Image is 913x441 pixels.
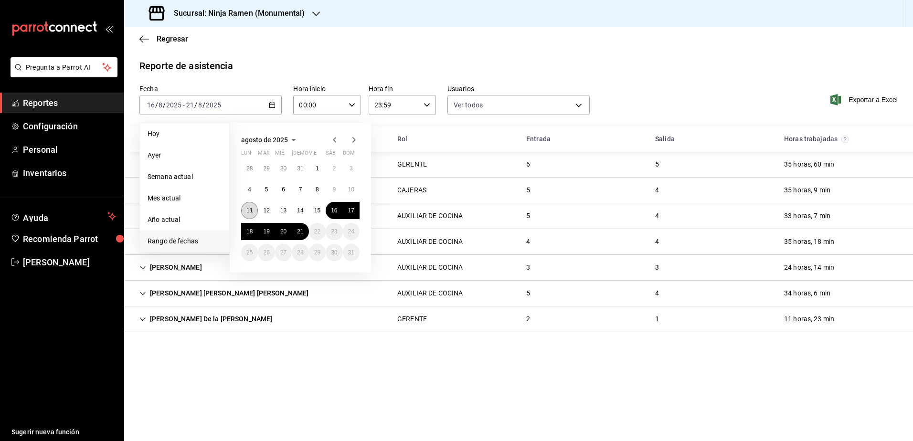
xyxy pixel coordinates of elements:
div: Reporte de asistencia [139,59,233,73]
div: AUXILIAR DE COCINA [397,262,463,273]
div: Cell [132,259,210,276]
button: 8 de agosto de 2025 [309,181,326,198]
span: Ver todos [454,100,483,110]
div: Cell [776,156,842,173]
abbr: 18 de agosto de 2025 [246,228,253,235]
span: Regresar [157,34,188,43]
span: Año actual [148,215,222,225]
button: 20 de agosto de 2025 [275,223,292,240]
div: AUXILIAR DE COCINA [397,237,463,247]
button: Exportar a Excel [832,94,898,105]
button: 2 de agosto de 2025 [326,160,342,177]
div: Cell [132,181,210,199]
button: 10 de agosto de 2025 [343,181,360,198]
abbr: 28 de julio de 2025 [246,165,253,172]
h3: Sucursal: Ninja Ramen (Monumental) [166,8,305,19]
abbr: 29 de julio de 2025 [263,165,269,172]
button: 4 de agosto de 2025 [241,181,258,198]
span: Inventarios [23,167,116,179]
div: GERENTE [397,314,427,324]
button: 24 de agosto de 2025 [343,223,360,240]
span: Hoy [148,129,222,139]
abbr: 30 de agosto de 2025 [331,249,337,256]
div: Cell [648,233,667,251]
button: 1 de agosto de 2025 [309,160,326,177]
button: 7 de agosto de 2025 [292,181,308,198]
div: Cell [390,156,435,173]
button: 31 de agosto de 2025 [343,244,360,261]
div: Row [124,306,913,332]
div: Cell [519,233,538,251]
button: 12 de agosto de 2025 [258,202,275,219]
abbr: 12 de agosto de 2025 [263,207,269,214]
span: Mes actual [148,193,222,203]
abbr: 15 de agosto de 2025 [314,207,320,214]
abbr: 7 de agosto de 2025 [299,186,302,193]
abbr: 11 de agosto de 2025 [246,207,253,214]
div: Cell [390,181,434,199]
abbr: lunes [241,150,251,160]
button: 11 de agosto de 2025 [241,202,258,219]
div: Head [124,126,913,152]
span: Rango de fechas [148,236,222,246]
button: 27 de agosto de 2025 [275,244,292,261]
span: Ayuda [23,210,104,222]
button: 29 de julio de 2025 [258,160,275,177]
span: Reportes [23,96,116,109]
div: Cell [132,310,280,328]
abbr: 5 de agosto de 2025 [265,186,268,193]
div: Cell [648,181,667,199]
div: CAJERAS [397,185,426,195]
div: Cell [776,284,838,302]
button: 17 de agosto de 2025 [343,202,360,219]
div: Cell [132,156,210,173]
button: 29 de agosto de 2025 [309,244,326,261]
div: Cell [519,181,538,199]
div: Cell [776,310,842,328]
button: 28 de agosto de 2025 [292,244,308,261]
div: Cell [776,181,838,199]
abbr: 31 de julio de 2025 [297,165,303,172]
button: agosto de 2025 [241,134,299,146]
div: Container [124,126,913,332]
button: 25 de agosto de 2025 [241,244,258,261]
abbr: domingo [343,150,355,160]
abbr: 16 de agosto de 2025 [331,207,337,214]
div: Cell [519,207,538,225]
span: Personal [23,143,116,156]
div: Row [124,178,913,203]
div: Cell [648,284,667,302]
button: 3 de agosto de 2025 [343,160,360,177]
div: Cell [648,207,667,225]
input: -- [198,101,202,109]
label: Fecha [139,85,282,92]
abbr: 4 de agosto de 2025 [248,186,251,193]
label: Usuarios [447,85,590,92]
div: Cell [519,310,538,328]
div: Row [124,152,913,178]
button: 30 de julio de 2025 [275,160,292,177]
div: Cell [390,310,435,328]
abbr: sábado [326,150,336,160]
div: GERENTE [397,159,427,169]
div: Row [124,255,913,281]
button: 5 de agosto de 2025 [258,181,275,198]
div: HeadCell [390,130,519,148]
abbr: miércoles [275,150,284,160]
abbr: 30 de julio de 2025 [280,165,287,172]
div: HeadCell [132,130,390,148]
button: 22 de agosto de 2025 [309,223,326,240]
abbr: 1 de agosto de 2025 [316,165,319,172]
div: Cell [519,259,538,276]
svg: El total de horas trabajadas por usuario es el resultado de la suma redondeada del registro de ho... [841,136,849,143]
button: 19 de agosto de 2025 [258,223,275,240]
div: Cell [390,259,470,276]
abbr: 14 de agosto de 2025 [297,207,303,214]
div: Cell [390,207,470,225]
input: ---- [205,101,222,109]
button: open_drawer_menu [105,25,113,32]
button: 15 de agosto de 2025 [309,202,326,219]
button: 9 de agosto de 2025 [326,181,342,198]
span: Ayer [148,150,222,160]
abbr: 19 de agosto de 2025 [263,228,269,235]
